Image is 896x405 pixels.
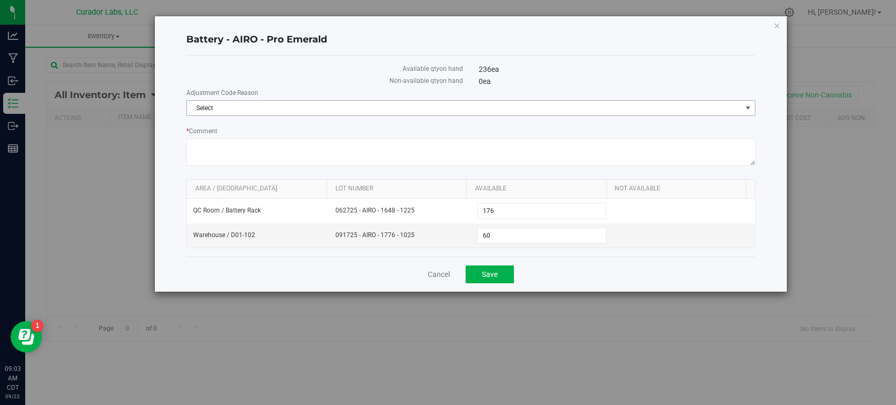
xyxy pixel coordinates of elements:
label: Comment [186,126,755,136]
span: 091725 - AIRO - 1776 - 1025 [335,230,465,240]
span: on hand [439,77,463,84]
a: Area / [GEOGRAPHIC_DATA] [195,185,323,193]
a: Lot Number [335,185,462,193]
span: Save [482,270,498,279]
a: Available [475,185,602,193]
iframe: Resource center unread badge [31,319,44,332]
a: Cancel [428,269,450,280]
label: Non-available qty [186,76,463,86]
span: Warehouse / D01-102 [193,230,255,240]
span: ea [483,77,491,86]
input: 176 [478,204,606,218]
span: 236 [479,65,499,73]
input: 60 [478,228,606,243]
a: Not Available [615,185,742,193]
label: Adjustment Code Reason [186,88,755,98]
span: ea [491,65,499,73]
span: 062725 - AIRO - 1648 - 1225 [335,206,465,216]
span: select [742,101,755,115]
span: Select [187,101,741,115]
iframe: Resource center [10,321,42,353]
label: Available qty [186,64,463,73]
span: 0 [479,77,491,86]
span: on hand [439,65,463,72]
span: QC Room / Battery Rack [193,206,261,216]
h4: Battery - AIRO - Pro Emerald [186,33,755,47]
button: Save [466,265,514,283]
